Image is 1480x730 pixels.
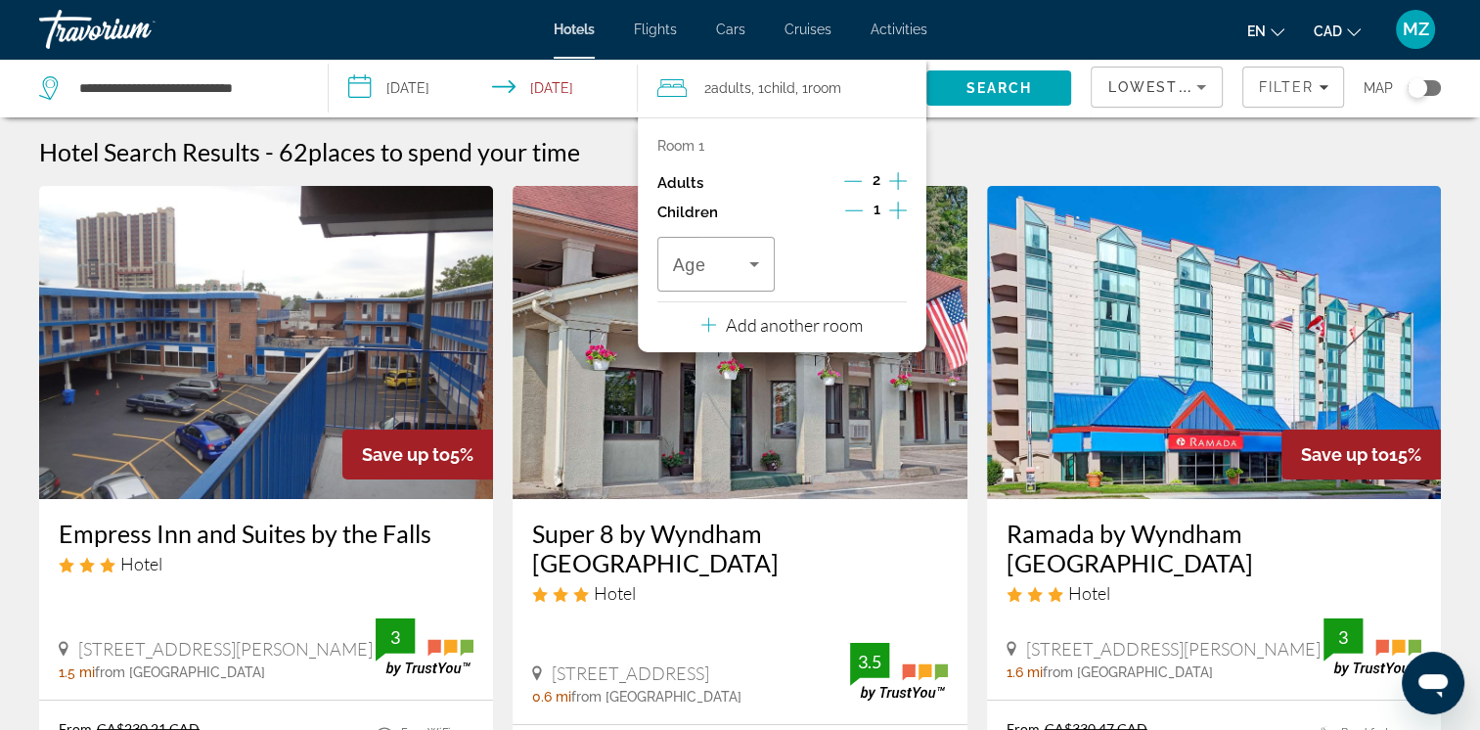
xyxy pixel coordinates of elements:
input: Search hotel destination [77,73,298,103]
button: Toggle map [1393,79,1441,97]
span: 1.6 mi [1007,664,1043,680]
span: [STREET_ADDRESS] [552,662,709,684]
div: 3.5 [850,650,889,673]
span: 1 [873,202,879,217]
a: Cars [716,22,745,37]
span: - [265,137,274,166]
span: Adults [711,80,751,96]
a: Super 8 by Wyndham [GEOGRAPHIC_DATA] [532,519,947,577]
button: Add another room [701,302,863,342]
span: Age [673,255,706,275]
span: Hotel [1068,582,1110,604]
button: Filters [1242,67,1344,108]
mat-select: Sort by [1107,75,1206,99]
p: Room 1 [657,138,704,154]
span: Lowest Price [1107,79,1233,95]
p: Adults [657,175,703,192]
span: Map [1364,74,1393,102]
span: MZ [1403,20,1429,39]
span: 2 [872,172,879,188]
span: 1.5 mi [59,664,95,680]
img: Ramada by Wyndham Niagara Falls Fallsview [987,186,1441,499]
button: Decrement adults [844,171,862,195]
button: Increment adults [889,168,907,198]
button: Increment children [889,198,907,227]
span: 0.6 mi [532,689,571,705]
img: TrustYou guest rating badge [376,618,473,676]
button: Travelers: 2 adults, 1 child [638,59,927,117]
button: Change currency [1314,17,1361,45]
a: Empress Inn and Suites by the Falls [59,519,473,548]
span: 2 [704,74,751,102]
img: Empress Inn and Suites by the Falls [39,186,493,499]
a: Hotels [554,22,595,37]
span: , 1 [795,74,841,102]
span: , 1 [751,74,795,102]
div: 3 [376,625,415,649]
h1: Hotel Search Results [39,137,260,166]
iframe: Button to launch messaging window [1402,652,1464,714]
a: Flights [634,22,677,37]
button: Search [926,70,1071,106]
h2: 62 [279,137,580,166]
div: 3 star Hotel [59,553,473,574]
span: Save up to [1301,444,1389,465]
span: from [GEOGRAPHIC_DATA] [1043,664,1213,680]
div: 15% [1281,430,1441,479]
button: Change language [1247,17,1284,45]
div: 5% [342,430,493,479]
div: 3 star Hotel [1007,582,1421,604]
span: Hotel [120,553,162,574]
span: CAD [1314,23,1342,39]
a: Cruises [785,22,831,37]
button: Select check in and out date [329,59,638,117]
span: en [1247,23,1266,39]
button: User Menu [1390,9,1441,50]
img: TrustYou guest rating badge [1323,618,1421,676]
p: Children [657,205,718,221]
a: Activities [871,22,927,37]
img: TrustYou guest rating badge [850,643,948,701]
span: Save up to [362,444,450,465]
span: places to spend your time [308,137,580,166]
div: 3 [1323,625,1363,649]
span: from [GEOGRAPHIC_DATA] [571,689,741,705]
a: Travorium [39,4,235,55]
a: Ramada by Wyndham [GEOGRAPHIC_DATA] [1007,519,1421,577]
div: 3 star Hotel [532,582,947,604]
span: Room [808,80,841,96]
img: Super 8 by Wyndham Niagara Falls North [513,186,966,499]
span: Child [764,80,795,96]
button: Decrement children [845,201,863,224]
span: Filter [1258,79,1314,95]
span: Search [966,80,1033,96]
p: Add another room [726,314,863,336]
span: [STREET_ADDRESS][PERSON_NAME] [78,638,373,660]
span: from [GEOGRAPHIC_DATA] [95,664,265,680]
span: [STREET_ADDRESS][PERSON_NAME] [1026,638,1321,660]
span: Hotel [594,582,636,604]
